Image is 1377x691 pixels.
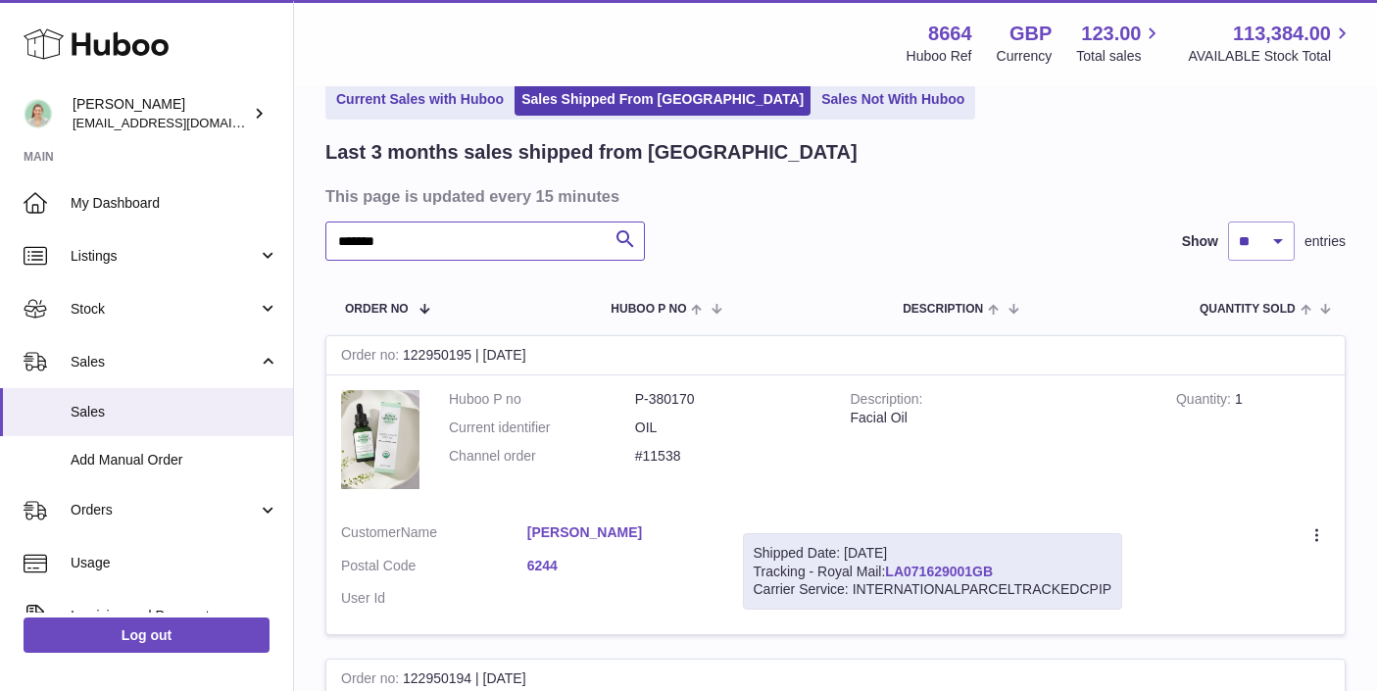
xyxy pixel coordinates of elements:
img: 86641712262092.png [341,390,419,489]
span: Sales [71,403,278,421]
a: 6244 [527,557,713,575]
label: Show [1182,232,1218,251]
strong: Quantity [1176,391,1235,412]
span: Total sales [1076,47,1163,66]
span: Usage [71,554,278,572]
span: Sales [71,353,258,371]
div: Currency [997,47,1053,66]
dt: Name [341,523,527,547]
strong: Order no [341,670,403,691]
img: hello@thefacialcuppingexpert.com [24,99,53,128]
span: [EMAIL_ADDRESS][DOMAIN_NAME] [73,115,288,130]
span: AVAILABLE Stock Total [1188,47,1353,66]
div: Huboo Ref [907,47,972,66]
div: Carrier Service: INTERNATIONALPARCELTRACKEDCPIP [754,580,1112,599]
a: LA071629001GB [885,564,993,579]
a: [PERSON_NAME] [527,523,713,542]
a: Log out [24,617,270,653]
dt: Current identifier [449,419,635,437]
span: Orders [71,501,258,519]
span: entries [1304,232,1346,251]
span: Quantity Sold [1200,303,1296,316]
span: Stock [71,300,258,319]
a: Current Sales with Huboo [329,83,511,116]
dt: Huboo P no [449,390,635,409]
dd: OIL [635,419,821,437]
span: 113,384.00 [1233,21,1331,47]
div: Shipped Date: [DATE] [754,544,1112,563]
a: 123.00 Total sales [1076,21,1163,66]
a: 113,384.00 AVAILABLE Stock Total [1188,21,1353,66]
a: Sales Shipped From [GEOGRAPHIC_DATA] [515,83,811,116]
div: [PERSON_NAME] [73,95,249,132]
dt: User Id [341,589,527,608]
span: Description [903,303,983,316]
div: Facial Oil [851,409,1147,427]
strong: GBP [1009,21,1052,47]
dt: Postal Code [341,557,527,580]
h3: This page is updated every 15 minutes [325,185,1341,207]
span: 123.00 [1081,21,1141,47]
div: 122950195 | [DATE] [326,336,1345,375]
dd: P-380170 [635,390,821,409]
td: 1 [1161,375,1345,509]
span: Huboo P no [611,303,686,316]
dd: #11538 [635,447,821,466]
span: Customer [341,524,401,540]
h2: Last 3 months sales shipped from [GEOGRAPHIC_DATA] [325,139,858,166]
a: Sales Not With Huboo [814,83,971,116]
span: Order No [345,303,409,316]
strong: Description [851,391,923,412]
strong: 8664 [928,21,972,47]
span: Listings [71,247,258,266]
span: Invoicing and Payments [71,607,258,625]
dt: Channel order [449,447,635,466]
div: Tracking - Royal Mail: [743,533,1123,611]
strong: Order no [341,347,403,368]
span: Add Manual Order [71,451,278,469]
span: My Dashboard [71,194,278,213]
